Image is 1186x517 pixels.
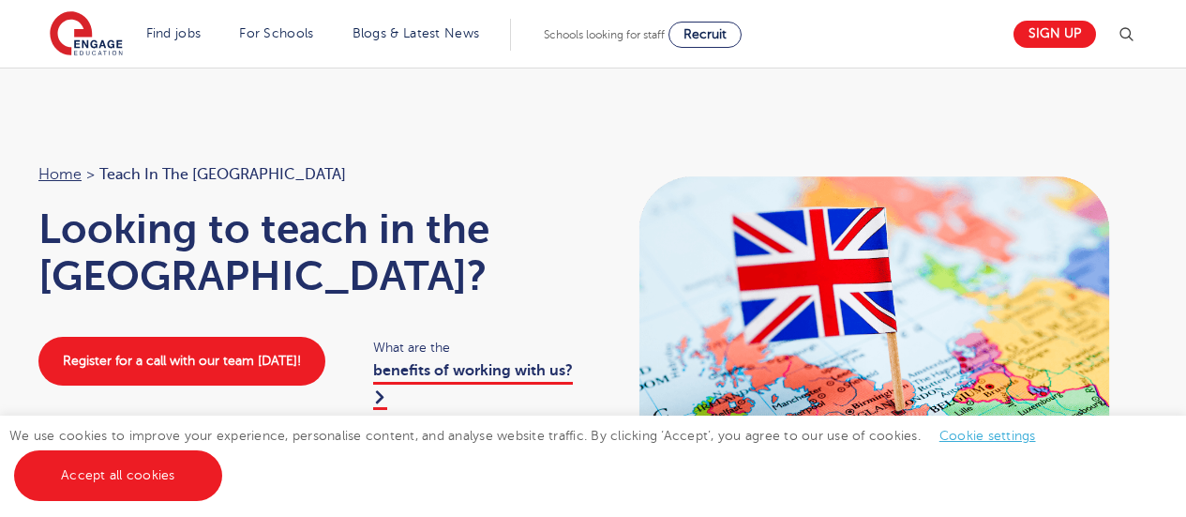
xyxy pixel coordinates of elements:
span: Recruit [683,27,727,41]
a: Blogs & Latest News [353,26,480,40]
a: Sign up [1013,21,1096,48]
span: We use cookies to improve your experience, personalise content, and analyse website traffic. By c... [9,429,1055,482]
a: Home [38,166,82,183]
a: For Schools [239,26,313,40]
span: What are the [373,337,575,358]
a: Cookie settings [939,429,1036,443]
a: Find jobs [146,26,202,40]
nav: breadcrumb [38,162,575,187]
span: Schools looking for staff [544,28,665,41]
h1: Looking to teach in the [GEOGRAPHIC_DATA]? [38,205,575,299]
span: Teach in the [GEOGRAPHIC_DATA] [99,162,346,187]
img: Engage Education [50,11,123,58]
a: Recruit [668,22,742,48]
a: Register for a call with our team [DATE]! [38,337,325,386]
a: benefits of working with us? [373,362,573,409]
a: Accept all cookies [14,450,222,501]
span: > [86,166,95,183]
